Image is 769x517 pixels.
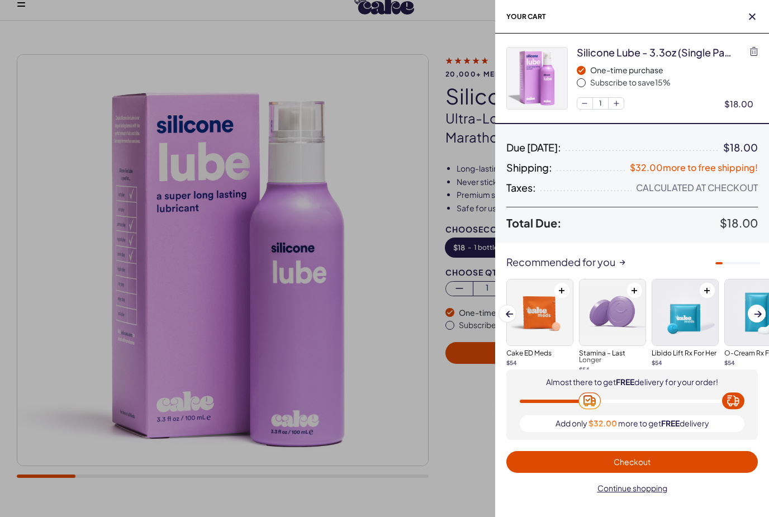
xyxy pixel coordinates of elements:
[661,418,680,428] span: FREE
[590,65,758,76] div: One-time purchase
[507,48,567,109] img: LubesandmoreArtboard25.jpg
[506,216,720,230] span: Total Due:
[577,45,736,59] div: silicone lube - 3.3oz (single pack)
[580,279,645,345] img: Stamina – Last Longer
[506,451,758,473] button: Checkout
[590,77,758,88] div: Subscribe to save 15 %
[597,483,667,493] span: Continue shopping
[724,98,758,110] div: $18.00
[588,419,617,429] span: $32.00
[546,377,718,387] div: Almost there to get delivery for your order!
[579,350,646,363] h3: Stamina – Last Longer
[593,98,609,109] span: 1
[652,279,718,345] img: Libido Lift Rx For Her
[507,279,573,345] img: Cake ED Meds
[495,257,769,268] div: Recommended for you
[506,279,573,367] a: Cake ED MedsCake ED Meds$54
[506,162,552,173] span: Shipping:
[506,350,573,357] h3: Cake ED Meds
[506,142,561,153] span: Due [DATE]:
[614,457,651,467] span: Checkout
[506,477,758,499] button: Continue shopping
[630,162,758,173] span: $32.00 more to free shipping!
[652,279,719,367] a: Libido Lift Rx For HerLibido Lift Rx For Her$54
[616,377,634,387] span: FREE
[652,350,719,357] h3: Libido Lift Rx For Her
[636,182,758,193] div: Calculated at Checkout
[520,415,744,432] div: Add only more to get delivery
[506,182,536,193] span: Taxes:
[579,279,646,373] a: Stamina – Last LongerStamina – Last Longer$54
[723,142,758,153] div: $18.00
[720,216,758,230] span: $18.00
